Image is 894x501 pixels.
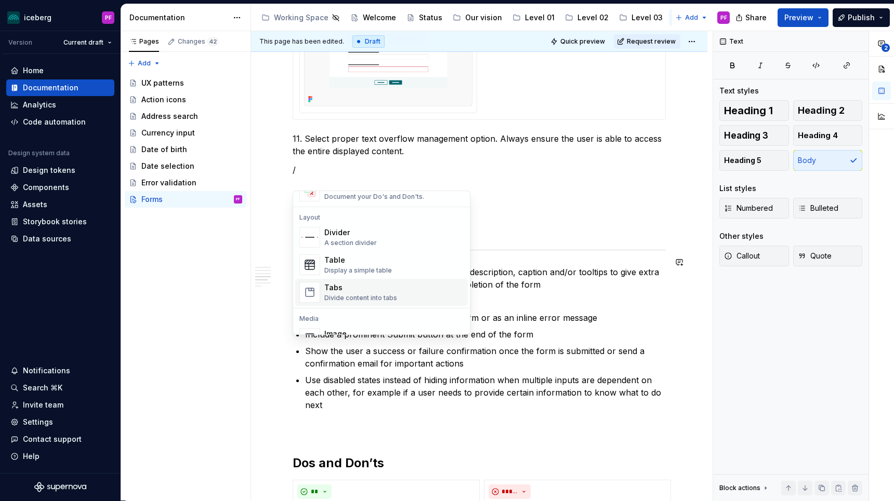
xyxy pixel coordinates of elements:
[305,295,666,307] p: Mark required and optional fields clearly
[23,434,82,444] div: Contact support
[560,37,605,46] span: Quick preview
[8,38,32,47] div: Version
[8,149,70,157] div: Design system data
[141,161,194,171] div: Date selection
[305,345,666,370] p: Show the user a success or failure confirmation once the form is submitted or send a confirmation...
[6,97,114,113] a: Analytics
[784,12,813,23] span: Preview
[6,380,114,396] button: Search ⌘K
[614,34,680,49] button: Request review
[125,158,246,174] a: Date selection
[293,455,666,471] h2: Dos and Don’ts
[793,125,863,146] button: Heading 4
[719,484,760,492] div: Block actions
[125,91,246,108] a: Action icons
[449,9,506,26] a: Our vision
[346,9,400,26] a: Welcome
[141,111,198,121] div: Address search
[719,231,764,241] div: Other styles
[719,481,770,495] div: Block actions
[23,400,63,410] div: Invite team
[324,282,397,293] div: Tabs
[6,196,114,213] a: Assets
[6,362,114,379] button: Notifications
[138,59,151,67] span: Add
[719,198,789,219] button: Numbered
[724,130,768,141] span: Heading 3
[724,251,760,261] span: Callout
[207,37,218,46] span: 42
[6,62,114,79] a: Home
[23,65,44,76] div: Home
[6,179,114,196] a: Components
[719,86,759,96] div: Text styles
[305,328,666,341] p: Include a prominent Submit button at the end of the form
[719,100,789,121] button: Heading 1
[125,191,246,208] a: FormsPF
[6,79,114,96] a: Documentation
[125,174,246,191] a: Error validation
[719,246,789,266] button: Callout
[719,183,756,194] div: List styles
[627,37,676,46] span: Request review
[6,231,114,247] a: Data sources
[257,7,670,28] div: Page tree
[129,12,228,23] div: Documentation
[793,198,863,219] button: Bulleted
[324,193,424,201] div: Document your Do's and Don'ts.
[352,35,385,48] div: Draft
[848,12,875,23] span: Publish
[778,8,829,27] button: Preview
[293,191,470,334] div: Suggestions
[23,165,75,175] div: Design tokens
[125,125,246,141] a: Currency input
[23,83,78,93] div: Documentation
[6,414,114,430] a: Settings
[23,100,56,110] div: Analytics
[719,125,789,146] button: Heading 3
[632,12,663,23] div: Level 03
[363,12,396,23] div: Welcome
[23,216,87,227] div: Storybook stories
[561,9,613,26] a: Level 02
[305,312,666,324] p: Display errors clearly at the top of the form or as an inline error message
[129,37,159,46] div: Pages
[685,13,698,22] span: Add
[295,213,468,222] div: Layout
[724,155,761,166] span: Heading 5
[525,12,555,23] div: Level 01
[34,482,86,492] svg: Supernova Logo
[508,9,559,26] a: Level 01
[324,329,426,339] div: Image
[465,12,502,23] div: Our vision
[793,246,863,266] button: Quote
[305,266,666,291] p: Keep the form as simple as possible. Use description, caption and/or tooltips to give extra instr...
[882,44,890,52] span: 2
[719,150,789,171] button: Heading 5
[324,266,392,275] div: Display a simple table
[324,227,377,238] div: Divider
[236,194,240,205] div: PF
[23,117,86,127] div: Code automation
[141,78,184,88] div: UX patterns
[141,194,163,205] div: Forms
[419,12,442,23] div: Status
[615,9,667,26] a: Level 03
[6,114,114,130] a: Code automation
[833,8,890,27] button: Publish
[23,182,69,193] div: Components
[178,37,218,46] div: Changes
[6,213,114,230] a: Storybook stories
[293,165,296,175] span: /
[547,34,610,49] button: Quick preview
[24,12,51,23] div: iceberg
[6,397,114,413] a: Invite team
[125,141,246,158] a: Date of birth
[7,11,20,24] img: 418c6d47-6da6-4103-8b13-b5999f8989a1.png
[798,105,845,116] span: Heading 2
[125,56,164,71] button: Add
[724,203,773,213] span: Numbered
[745,12,767,23] span: Share
[141,178,196,188] div: Error validation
